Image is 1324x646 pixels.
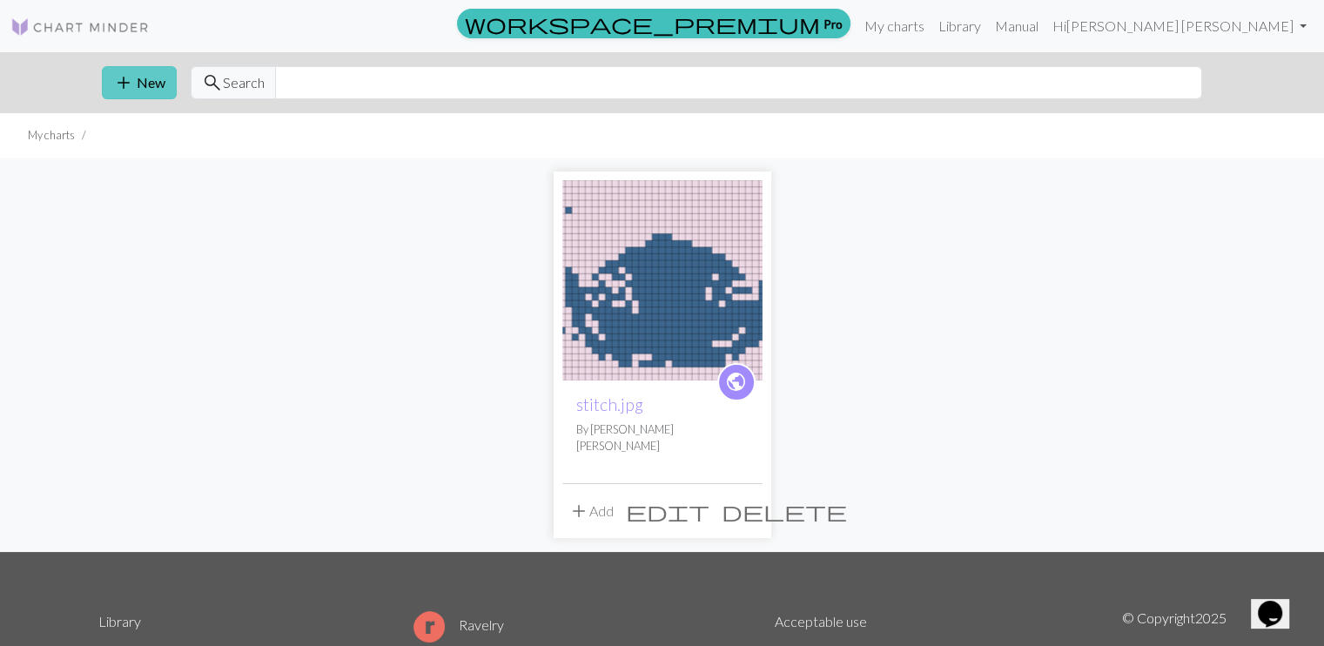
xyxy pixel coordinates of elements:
[202,71,223,95] span: search
[576,421,749,454] p: By [PERSON_NAME] [PERSON_NAME]
[1045,9,1314,44] a: Hi[PERSON_NAME] [PERSON_NAME]
[562,495,620,528] button: Add
[775,613,867,629] a: Acceptable use
[722,499,847,523] span: delete
[113,71,134,95] span: add
[10,17,150,37] img: Logo
[1251,576,1307,629] iframe: chat widget
[223,72,265,93] span: Search
[725,368,747,395] span: public
[465,11,820,36] span: workspace_premium
[102,66,177,99] button: New
[725,365,747,400] i: public
[931,9,988,44] a: Library
[626,499,709,523] span: edit
[576,394,643,414] a: stitch.jpg
[562,270,763,286] a: stitch.jpg
[988,9,1045,44] a: Manual
[28,127,75,144] li: My charts
[857,9,931,44] a: My charts
[620,495,716,528] button: Edit
[413,611,445,643] img: Ravelry logo
[98,613,141,629] a: Library
[626,501,709,522] i: Edit
[717,363,756,401] a: public
[562,180,763,380] img: stitch.jpg
[457,9,850,38] a: Pro
[568,499,589,523] span: add
[716,495,853,528] button: Delete
[413,616,504,633] a: Ravelry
